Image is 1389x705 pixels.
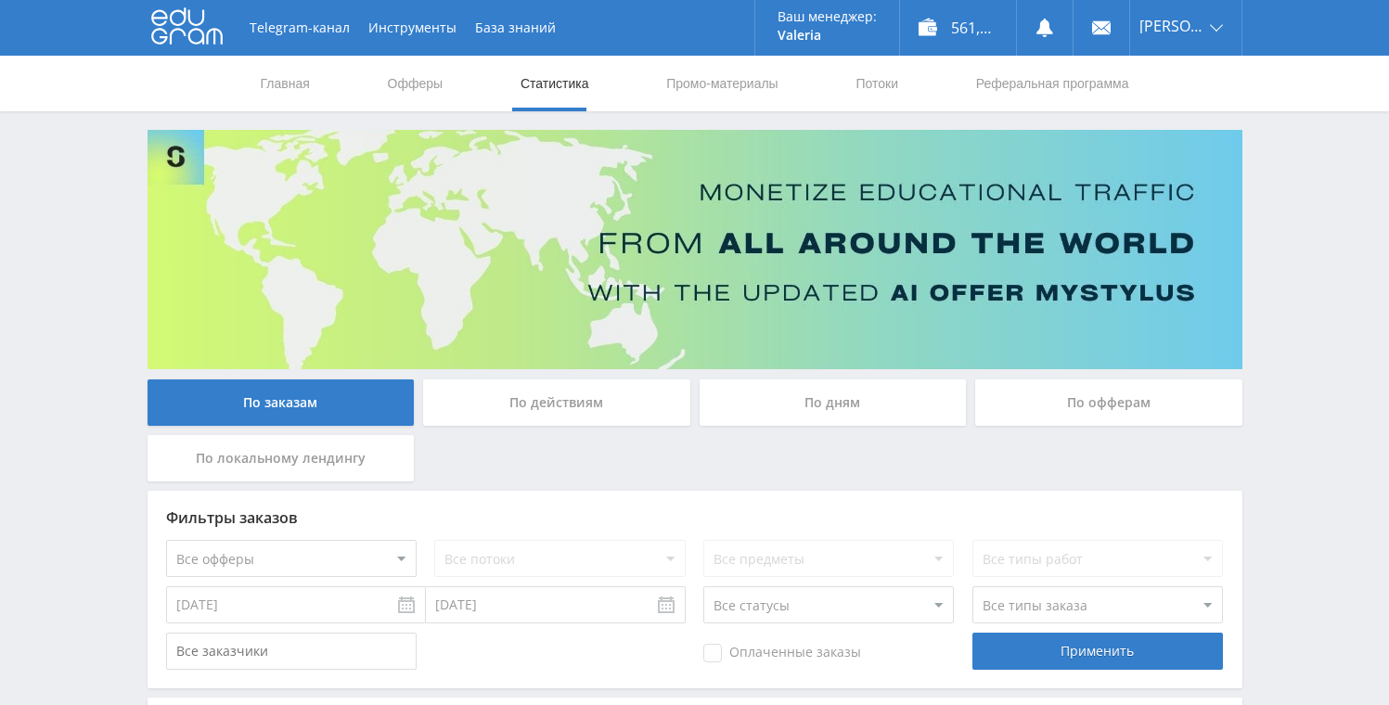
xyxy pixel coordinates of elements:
[386,56,445,111] a: Офферы
[974,56,1131,111] a: Реферальная программа
[519,56,591,111] a: Статистика
[664,56,779,111] a: Промо-материалы
[854,56,900,111] a: Потоки
[778,28,877,43] p: Valeria
[700,379,967,426] div: По дням
[166,633,417,670] input: Все заказчики
[148,435,415,481] div: По локальному лендингу
[703,644,861,662] span: Оплаченные заказы
[148,130,1242,369] img: Banner
[972,633,1223,670] div: Применить
[259,56,312,111] a: Главная
[778,9,877,24] p: Ваш менеджер:
[975,379,1242,426] div: По офферам
[166,509,1224,526] div: Фильтры заказов
[1139,19,1204,33] span: [PERSON_NAME]
[148,379,415,426] div: По заказам
[423,379,690,426] div: По действиям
